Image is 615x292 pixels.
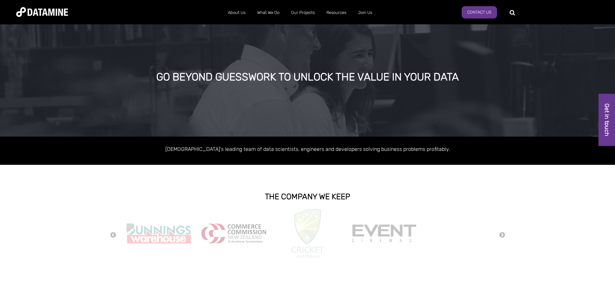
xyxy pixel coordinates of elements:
[222,4,251,21] a: About Us
[285,4,321,21] a: Our Projects
[201,224,266,243] img: commercecommission
[321,4,352,21] a: Resources
[462,6,497,18] a: Contact Us
[265,192,350,201] strong: THE COMPANY WE KEEP
[110,232,116,239] button: Previous
[352,4,378,21] a: Join Us
[291,209,324,258] img: Cricket Australia
[352,224,417,243] img: event cinemas
[126,221,191,246] img: Bunnings Warehouse
[499,232,505,239] button: Next
[251,4,285,21] a: What We Do
[16,7,68,17] img: Datamine
[598,94,615,146] a: Get in touch
[123,145,492,153] p: [DEMOGRAPHIC_DATA]'s leading team of data scientists, engineers and developers solving business p...
[70,71,545,83] div: GO BEYOND GUESSWORK TO UNLOCK THE VALUE IN YOUR DATA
